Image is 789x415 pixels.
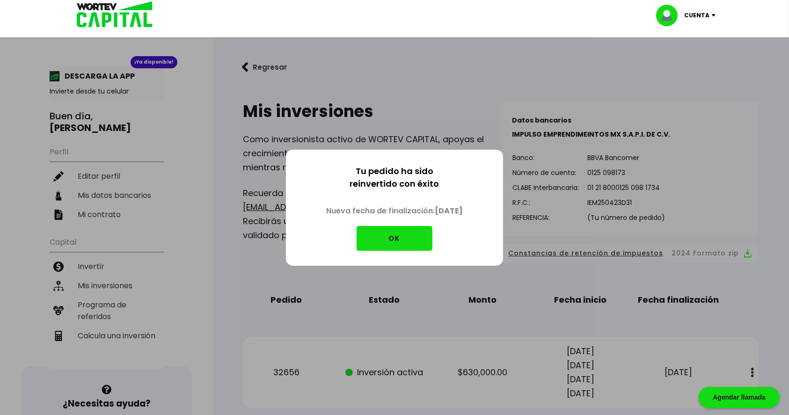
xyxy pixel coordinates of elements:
[684,8,709,22] p: Cuenta
[317,197,472,226] p: Nueva fecha de finalización:
[348,165,441,197] p: Tu pedido ha sido reinvertido con éxito
[656,5,684,26] img: profile-image
[357,226,432,251] button: OK
[709,14,722,17] img: icon-down
[435,205,463,216] b: [DATE]
[699,387,780,408] div: Agendar llamada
